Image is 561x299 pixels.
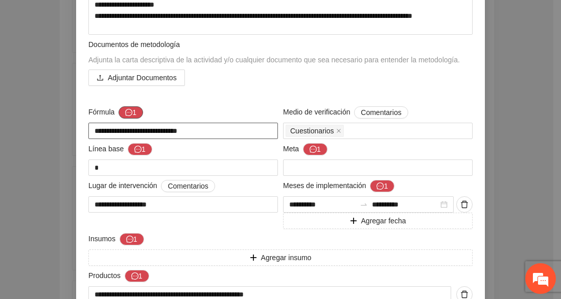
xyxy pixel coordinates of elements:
span: to [360,200,368,209]
div: Chatee con nosotros ahora [53,52,172,65]
button: Lugar de intervención [161,180,215,192]
span: message [131,272,138,281]
button: delete [456,196,473,213]
span: close [336,128,341,133]
span: Productos [88,270,149,282]
span: Comentarios [168,180,208,192]
span: message [377,182,384,191]
span: Fórmula [88,106,143,119]
span: Cuestionarios [286,125,344,137]
span: delete [457,290,472,298]
div: Minimizar ventana de chat en vivo [168,5,192,30]
span: plus [250,254,257,262]
span: Agregar insumo [261,252,312,263]
span: Línea base [88,143,152,155]
span: message [310,146,317,154]
span: upload [97,74,104,82]
span: uploadAdjuntar Documentos [88,74,185,82]
span: Insumos [88,233,144,245]
span: Adjuntar Documentos [108,72,177,83]
button: uploadAdjuntar Documentos [88,70,185,86]
span: Meta [283,143,328,155]
button: plusAgregar insumo [88,249,473,266]
span: Medio de verificación [283,106,408,119]
span: delete [457,200,472,209]
span: Documentos de metodología [88,40,180,49]
span: Comentarios [361,107,401,118]
span: message [134,146,142,154]
span: message [125,109,132,117]
button: Fórmula [119,106,143,119]
span: swap-right [360,200,368,209]
textarea: Escriba su mensaje y pulse “Intro” [5,194,195,230]
span: Cuestionarios [290,125,334,136]
span: Lugar de intervención [88,180,215,192]
span: plus [350,217,357,225]
span: Estamos en línea. [59,94,141,197]
span: message [126,236,133,244]
button: Línea base [128,143,152,155]
span: Agregar fecha [361,215,406,226]
span: Adjunta la carta descriptiva de la actividad y/o cualquier documento que sea necesario para enten... [88,56,460,64]
button: Meta [303,143,328,155]
button: plusAgregar fecha [283,213,473,229]
button: Meses de implementación [370,180,394,192]
span: Meses de implementación [283,180,394,192]
button: Medio de verificación [354,106,408,119]
button: Productos [125,270,149,282]
button: Insumos [120,233,144,245]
